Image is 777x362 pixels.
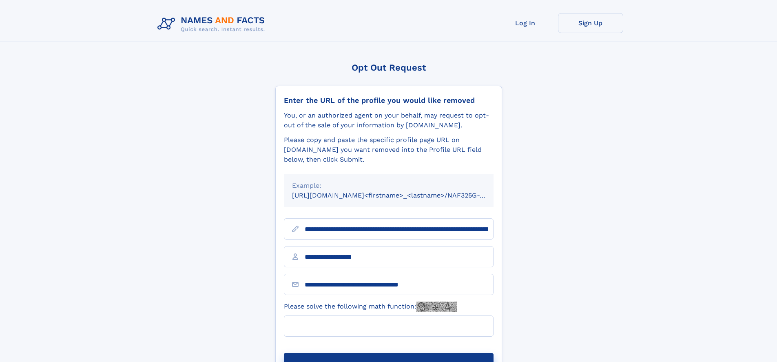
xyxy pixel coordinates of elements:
[292,181,485,191] div: Example:
[284,302,457,312] label: Please solve the following math function:
[292,191,509,199] small: [URL][DOMAIN_NAME]<firstname>_<lastname>/NAF325G-xxxxxxxx
[284,135,494,164] div: Please copy and paste the specific profile page URL on [DOMAIN_NAME] you want removed into the Pr...
[284,111,494,130] div: You, or an authorized agent on your behalf, may request to opt-out of the sale of your informatio...
[558,13,623,33] a: Sign Up
[493,13,558,33] a: Log In
[154,13,272,35] img: Logo Names and Facts
[284,96,494,105] div: Enter the URL of the profile you would like removed
[275,62,502,73] div: Opt Out Request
